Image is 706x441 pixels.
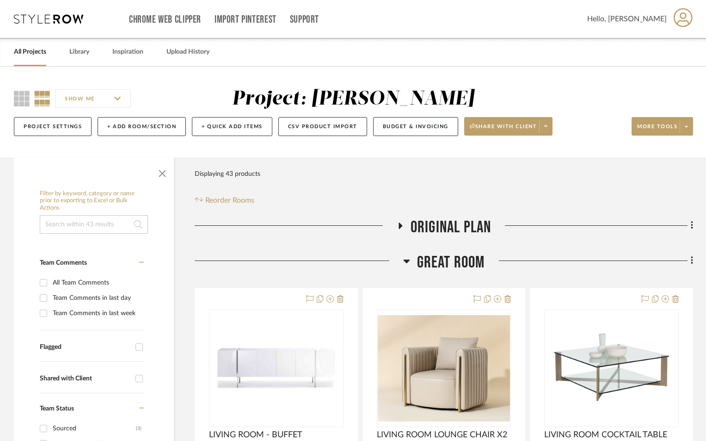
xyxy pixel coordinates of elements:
[378,315,510,421] img: LIVING ROOM LOUNGE CHAIR X2
[632,117,693,136] button: More tools
[417,253,485,273] span: Great Room
[192,117,272,136] button: + Quick Add Items
[464,117,553,136] button: Share with client
[587,13,667,25] span: Hello, [PERSON_NAME]
[637,123,677,137] span: More tools
[278,117,367,136] button: CSV Product Import
[40,343,131,351] div: Flagged
[40,190,148,212] h6: Filter by keyword, category or name prior to exporting to Excel or Bulk Actions
[373,117,458,136] button: Budget & Invoicing
[53,306,141,321] div: Team Comments in last week
[53,275,141,290] div: All Team Comments
[209,430,302,440] span: LIVING ROOM - BUFFET
[290,16,319,24] a: Support
[129,16,201,24] a: Chrome Web Clipper
[40,260,87,266] span: Team Comments
[210,321,343,416] img: LIVING ROOM - BUFFET
[14,46,46,58] a: All Projects
[53,421,136,436] div: Sourced
[166,46,209,58] a: Upload History
[205,195,254,206] span: Reorder Rooms
[53,291,141,305] div: Team Comments in last day
[195,165,260,183] div: Displaying 43 products
[411,217,491,237] span: ORIGINAL PLAN
[153,162,172,181] button: Close
[40,375,131,383] div: Shared with Client
[14,117,92,136] button: Project Settings
[470,123,537,137] span: Share with client
[215,16,276,24] a: Import Pinterest
[40,405,74,412] span: Team Status
[40,215,148,234] input: Search within 43 results
[195,195,254,206] button: Reorder Rooms
[232,89,474,109] div: Project: [PERSON_NAME]
[377,430,507,440] span: LIVING ROOM LOUNGE CHAIR X2
[136,421,141,436] div: (3)
[112,46,143,58] a: Inspiration
[545,315,678,421] img: LIVING ROOM COCKTAIL TABLE X1
[98,117,186,136] button: + Add Room/Section
[69,46,89,58] a: Library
